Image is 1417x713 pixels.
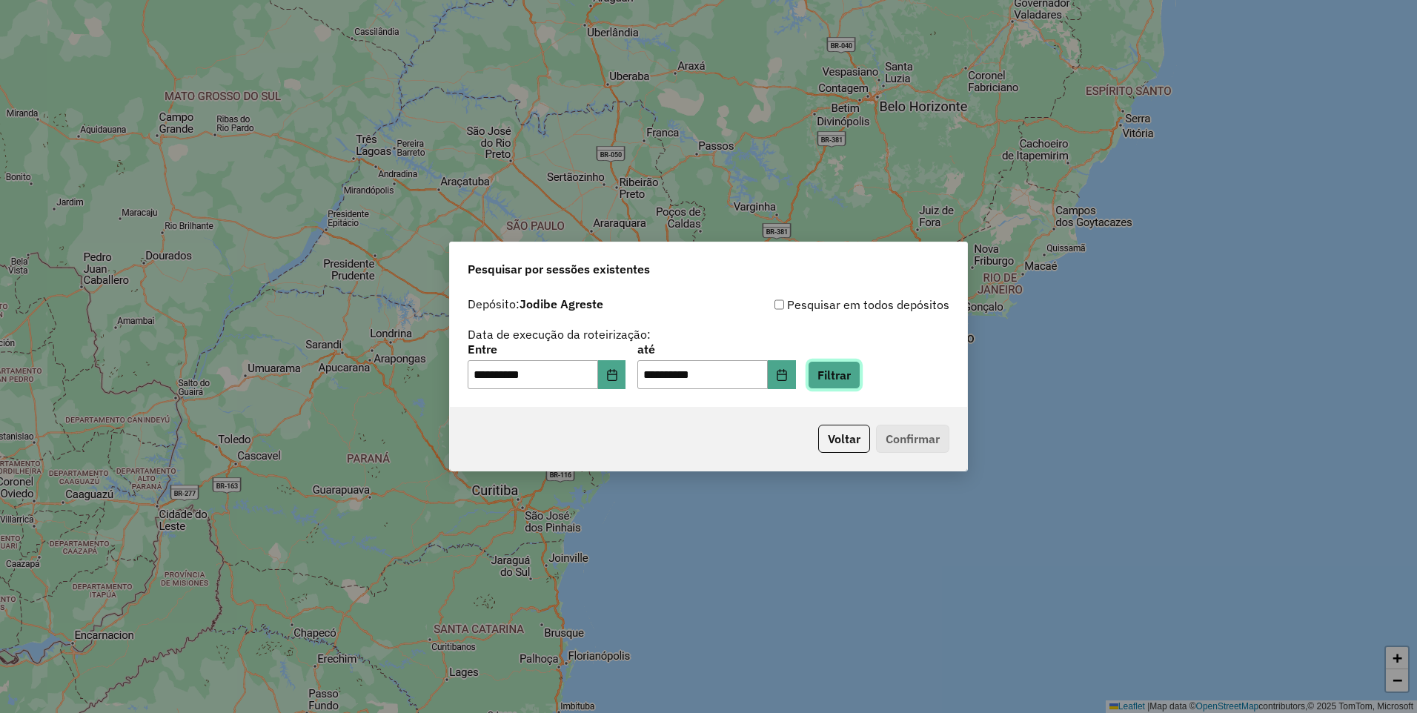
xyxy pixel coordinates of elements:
[768,360,796,390] button: Choose Date
[637,340,795,358] label: até
[468,340,625,358] label: Entre
[818,425,870,453] button: Voltar
[468,260,650,278] span: Pesquisar por sessões existentes
[708,296,949,314] div: Pesquisar em todos depósitos
[468,325,651,343] label: Data de execução da roteirização:
[598,360,626,390] button: Choose Date
[808,361,860,389] button: Filtrar
[468,295,603,313] label: Depósito:
[520,296,603,311] strong: Jodibe Agreste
